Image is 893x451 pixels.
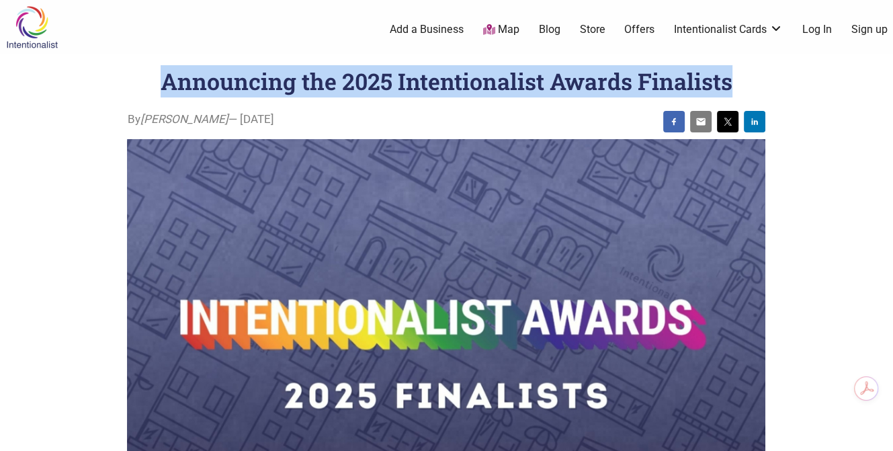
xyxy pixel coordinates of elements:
a: Blog [539,22,560,37]
img: twitter sharing button [722,116,733,127]
h1: Announcing the 2025 Intentionalist Awards Finalists [161,66,732,96]
a: Store [579,22,605,37]
img: facebook sharing button [669,116,679,127]
a: Add a Business [390,22,464,37]
a: Offers [624,22,654,37]
a: Intentionalist Cards [674,22,783,37]
img: email sharing button [695,116,706,127]
a: Log In [802,22,832,37]
a: Sign up [851,22,888,37]
i: [PERSON_NAME] [140,112,228,126]
span: By — [DATE] [127,111,273,128]
img: linkedin sharing button [749,116,760,127]
a: Map [483,22,519,38]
